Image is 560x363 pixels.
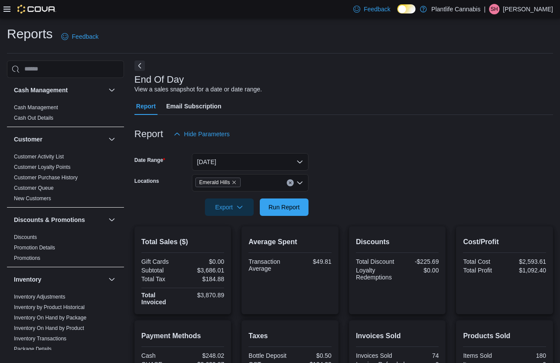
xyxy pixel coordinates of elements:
h2: Taxes [248,331,332,341]
p: Plantlife Cannabis [431,4,480,14]
div: $2,593.61 [506,258,546,265]
a: Inventory Adjustments [14,294,65,300]
h2: Average Spent [248,237,332,247]
div: $0.50 [292,352,332,359]
span: Run Report [268,203,300,212]
a: Package Details [14,346,52,352]
h2: Products Sold [463,331,546,341]
div: Subtotal [141,267,181,274]
button: Open list of options [296,179,303,186]
div: Total Cost [463,258,503,265]
span: Report [136,97,156,115]
a: New Customers [14,195,51,202]
a: Customer Queue [14,185,54,191]
a: Inventory Transactions [14,336,67,342]
button: Inventory [14,275,105,284]
a: Discounts [14,234,37,240]
h3: Inventory [14,275,41,284]
h2: Total Sales ($) [141,237,225,247]
span: New Customers [14,195,51,202]
div: $3,686.01 [184,267,224,274]
div: View a sales snapshot for a date or date range. [134,85,262,94]
button: Hide Parameters [170,125,233,143]
img: Cova [17,5,56,13]
button: Discounts & Promotions [107,215,117,225]
span: SH [491,4,498,14]
button: Customer [14,135,105,144]
a: Customer Purchase History [14,175,78,181]
span: Customer Purchase History [14,174,78,181]
div: -$225.69 [399,258,439,265]
div: Customer [7,151,124,207]
h2: Cost/Profit [463,237,546,247]
div: 180 [506,352,546,359]
p: [PERSON_NAME] [503,4,553,14]
span: Cash Management [14,104,58,111]
h3: Customer [14,135,42,144]
h2: Invoices Sold [356,331,439,341]
h3: Discounts & Promotions [14,215,85,224]
a: Customer Activity List [14,154,64,160]
button: Clear input [287,179,294,186]
strong: Total Invoiced [141,292,166,306]
button: Cash Management [14,86,105,94]
button: [DATE] [192,153,309,171]
span: Feedback [364,5,390,13]
span: Feedback [72,32,98,41]
span: Customer Loyalty Points [14,164,70,171]
div: 74 [399,352,439,359]
div: Total Discount [356,258,396,265]
a: Customer Loyalty Points [14,164,70,170]
div: $49.81 [292,258,332,265]
button: Cash Management [107,85,117,95]
div: Loyalty Redemptions [356,267,396,281]
a: Inventory On Hand by Package [14,315,87,321]
span: Emerald Hills [195,178,241,187]
div: $248.02 [184,352,224,359]
span: Email Subscription [166,97,221,115]
h3: Cash Management [14,86,68,94]
div: Total Profit [463,267,503,274]
h3: Report [134,129,163,139]
div: Cash Management [7,102,124,127]
h2: Payment Methods [141,331,225,341]
span: Customer Queue [14,185,54,192]
a: Feedback [350,0,394,18]
span: Emerald Hills [199,178,230,187]
div: $1,092.40 [506,267,546,274]
span: Discounts [14,234,37,241]
span: Customer Activity List [14,153,64,160]
a: Cash Out Details [14,115,54,121]
span: Package Details [14,346,52,353]
a: Promotion Details [14,245,55,251]
label: Date Range [134,157,165,164]
span: Export [210,198,248,216]
div: Bottle Deposit [248,352,288,359]
span: Hide Parameters [184,130,230,138]
button: Inventory [107,274,117,285]
h1: Reports [7,25,53,43]
h2: Discounts [356,237,439,247]
a: Feedback [58,28,102,45]
div: Invoices Sold [356,352,396,359]
span: Promotions [14,255,40,262]
button: Export [205,198,254,216]
span: Promotion Details [14,244,55,251]
a: Cash Management [14,104,58,111]
div: $184.88 [184,276,224,282]
a: Promotions [14,255,40,261]
div: Transaction Average [248,258,288,272]
button: Next [134,60,145,71]
a: Inventory by Product Historical [14,304,85,310]
span: Inventory Transactions [14,335,67,342]
p: | [484,4,486,14]
div: Cash [141,352,181,359]
div: $0.00 [184,258,224,265]
div: Sarah Haight [489,4,500,14]
h3: End Of Day [134,74,184,85]
div: Items Sold [463,352,503,359]
a: Inventory On Hand by Product [14,325,84,331]
label: Locations [134,178,159,185]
